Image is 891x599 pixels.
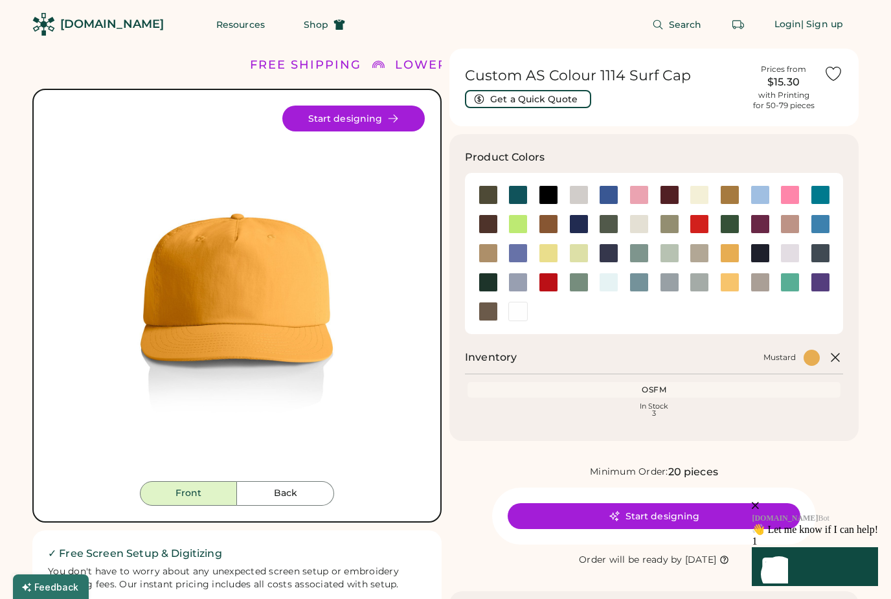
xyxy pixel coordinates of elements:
[763,352,796,363] div: Mustard
[395,56,526,74] div: LOWER 48 STATES
[508,503,800,529] button: Start designing
[465,67,743,85] h1: Custom AS Colour 1114 Surf Cap
[60,16,164,32] div: [DOMAIN_NAME]
[674,433,888,596] iframe: Front Chat
[48,546,426,561] h2: ✓ Free Screen Setup & Digitizing
[761,64,806,74] div: Prices from
[774,18,802,31] div: Login
[465,150,545,165] h3: Product Colors
[201,12,280,38] button: Resources
[753,90,815,111] div: with Printing for 50-79 pieces
[751,74,816,90] div: $15.30
[237,481,334,506] button: Back
[579,554,682,567] div: Order will be ready by
[470,403,838,417] div: In Stock 3
[725,12,751,38] button: Retrieve an order
[282,106,425,131] button: Start designing
[801,18,843,31] div: | Sign up
[48,565,426,591] div: You don't have to worry about any unexpected screen setup or embroidery digitizing fees. Our inst...
[470,385,838,395] div: OSFM
[637,12,717,38] button: Search
[250,56,361,74] div: FREE SHIPPING
[465,350,517,365] h2: Inventory
[140,481,237,506] button: Front
[288,12,361,38] button: Shop
[669,20,702,29] span: Search
[32,13,55,36] img: Rendered Logo - Screens
[49,106,425,481] img: 1114 - Mustard Front Image
[49,106,425,481] div: 1114 Style Image
[465,90,591,108] button: Get a Quick Quote
[590,466,668,479] div: Minimum Order:
[304,20,328,29] span: Shop
[668,464,718,480] div: 20 pieces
